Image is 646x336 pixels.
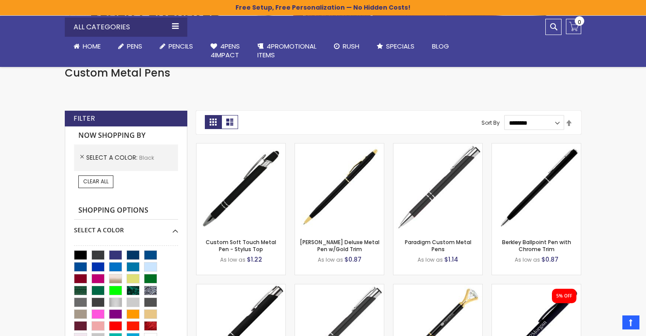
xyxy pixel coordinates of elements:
a: Cooper Deluxe Metal Pen w/Gold Trim-Black [295,143,384,150]
div: Select A Color [74,220,178,234]
strong: Shopping Options [74,201,178,220]
a: 0 [566,19,581,34]
a: Paragon Plus-Black [393,143,482,150]
span: Rush [343,42,359,51]
span: As low as [220,256,246,263]
span: 4Pens 4impact [211,42,240,59]
a: Rush [325,37,368,56]
span: Specials [386,42,414,51]
a: 4Pens4impact [202,37,249,65]
label: Sort By [481,119,500,126]
span: Home [83,42,101,51]
img: Custom Soft Touch Stylus Pen-Black [197,143,285,232]
strong: Grid [205,115,221,129]
span: $1.22 [247,255,262,264]
span: Clear All [83,178,109,185]
a: Custom Recycled Fleetwood MonoChrome Stylus Satin Soft Touch Gel Pen-Black [492,284,581,291]
strong: Filter [74,114,95,123]
span: 4PROMOTIONAL ITEMS [257,42,316,59]
a: Personalized Diamond-III Crystal Clear Brass Pen-Black [393,284,482,291]
a: [PERSON_NAME] Deluxe Metal Pen w/Gold Trim [300,238,379,253]
a: Paramount Custom Soft Touch® Metal Pens with Stylus - Special Offer-Black [197,284,285,291]
a: Blog [423,37,458,56]
a: 4PROMOTIONALITEMS [249,37,325,65]
a: Clear All [78,175,113,188]
img: Berkley Ballpoint Pen with Chrome Trim-Black [492,143,581,232]
img: Cooper Deluxe Metal Pen w/Gold Trim-Black [295,143,384,232]
a: Pens [109,37,151,56]
a: Paradigm Custom Metal Pens [405,238,471,253]
span: Black [139,154,154,161]
div: All Categories [65,17,187,37]
a: Berkley Ballpoint Pen with Chrome Trim-Black [492,143,581,150]
a: Specials [368,37,423,56]
span: Pens [127,42,142,51]
span: Pencils [169,42,193,51]
a: Home [65,37,109,56]
span: As low as [318,256,343,263]
a: Pencils [151,37,202,56]
a: Top [622,315,639,329]
span: $1.14 [444,255,458,264]
a: Berkley Ballpoint Pen with Chrome Trim [502,238,571,253]
strong: Now Shopping by [74,126,178,145]
span: As low as [515,256,540,263]
a: Paradigm Custom Metal Pens - Screen Printed-Black [295,284,384,291]
span: 0 [578,18,581,26]
div: 5% OFF [556,293,572,299]
span: $0.87 [344,255,362,264]
span: Blog [432,42,449,51]
span: $0.87 [541,255,558,264]
span: Select A Color [86,153,139,162]
a: Custom Soft Touch Metal Pen - Stylus Top [206,238,276,253]
span: As low as [418,256,443,263]
img: Paragon Plus-Black [393,143,482,232]
a: Custom Soft Touch Stylus Pen-Black [197,143,285,150]
h1: Custom Metal Pens [65,66,581,80]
